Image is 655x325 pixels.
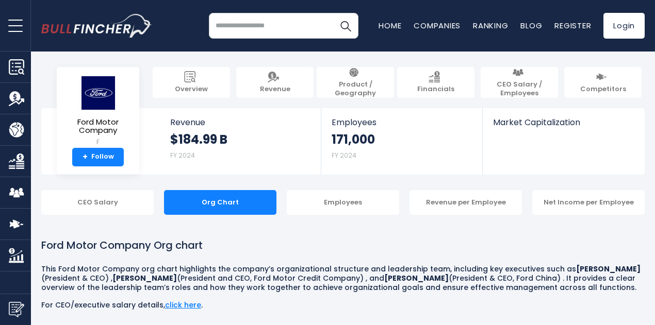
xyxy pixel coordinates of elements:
[175,85,208,94] span: Overview
[333,13,358,39] button: Search
[41,190,154,215] div: CEO Salary
[580,85,626,94] span: Competitors
[564,67,642,98] a: Competitors
[287,190,399,215] div: Employees
[170,151,195,160] small: FY 2024
[332,131,375,147] strong: 171,000
[481,67,558,98] a: CEO Salary / Employees
[473,20,508,31] a: Ranking
[153,67,230,98] a: Overview
[317,67,394,98] a: Product / Geography
[41,237,645,253] h1: Ford Motor Company Org chart
[65,118,131,135] span: Ford Motor Company
[321,108,482,175] a: Employees 171,000 FY 2024
[414,20,461,31] a: Companies
[379,20,401,31] a: Home
[72,148,124,166] a: +Follow
[576,264,641,274] b: [PERSON_NAME]
[41,300,645,310] p: For CEO/executive salary details, .
[236,67,314,98] a: Revenue
[41,14,152,38] a: Go to homepage
[417,85,454,94] span: Financials
[65,138,131,147] small: F
[170,117,311,127] span: Revenue
[332,151,356,160] small: FY 2024
[41,14,152,38] img: bullfincher logo
[322,80,389,98] span: Product / Geography
[520,20,542,31] a: Blog
[410,190,522,215] div: Revenue per Employee
[260,85,290,94] span: Revenue
[170,131,227,147] strong: $184.99 B
[164,190,276,215] div: Org Chart
[160,108,321,175] a: Revenue $184.99 B FY 2024
[83,152,88,162] strong: +
[493,117,633,127] span: Market Capitalization
[397,67,474,98] a: Financials
[41,264,645,293] p: This Ford Motor Company org chart highlights the company’s organizational structure and leadershi...
[384,273,449,283] b: [PERSON_NAME]
[486,80,553,98] span: CEO Salary / Employees
[112,273,177,283] b: [PERSON_NAME]
[554,20,591,31] a: Register
[165,300,201,310] a: click here
[483,108,644,145] a: Market Capitalization
[603,13,645,39] a: Login
[532,190,645,215] div: Net Income per Employee
[332,117,471,127] span: Employees
[64,75,132,148] a: Ford Motor Company F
